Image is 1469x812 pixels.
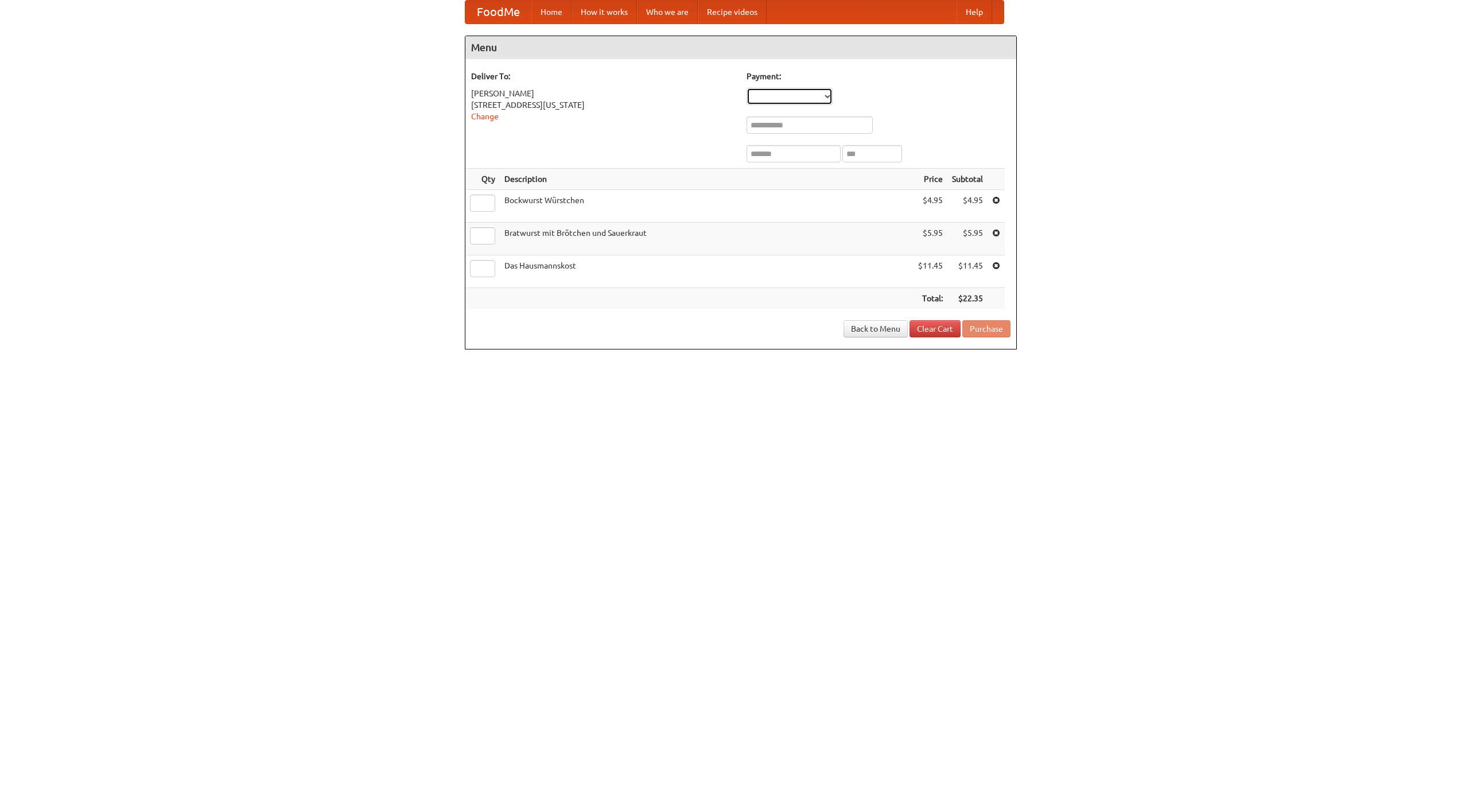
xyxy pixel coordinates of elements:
[947,169,988,190] th: Subtotal
[471,99,735,111] div: [STREET_ADDRESS][US_STATE]
[500,223,914,255] td: Bratwurst mit Brötchen und Sauerkraut
[500,255,914,288] td: Das Hausmannskost
[914,223,947,255] td: $5.95
[947,223,988,255] td: $5.95
[471,71,735,82] h5: Deliver To:
[637,1,698,24] a: Who we are
[947,255,988,288] td: $11.45
[531,1,572,24] a: Home
[957,1,992,24] a: Help
[572,1,637,24] a: How it works
[914,288,947,309] th: Total:
[947,288,988,309] th: $22.35
[914,190,947,223] td: $4.95
[471,88,735,99] div: [PERSON_NAME]
[910,320,961,337] a: Clear Cart
[500,169,914,190] th: Description
[947,190,988,223] td: $4.95
[844,320,908,337] a: Back to Menu
[914,169,947,190] th: Price
[471,112,499,121] a: Change
[465,36,1016,59] h4: Menu
[698,1,767,24] a: Recipe videos
[465,169,500,190] th: Qty
[465,1,531,24] a: FoodMe
[914,255,947,288] td: $11.45
[747,71,1011,82] h5: Payment:
[962,320,1011,337] button: Purchase
[500,190,914,223] td: Bockwurst Würstchen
